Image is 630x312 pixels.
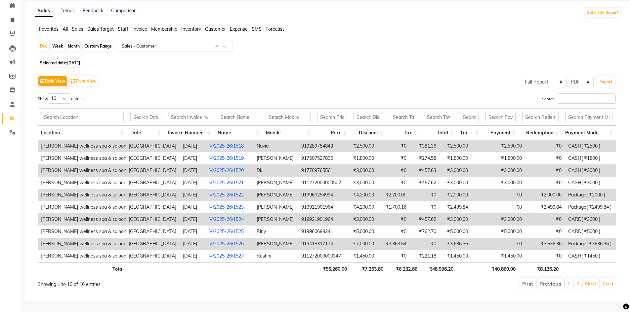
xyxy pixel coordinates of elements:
[151,26,177,32] span: Membership
[209,253,244,259] a: V/2025-26/1527
[118,26,128,32] span: Staff
[421,262,457,275] th: ₹48,996.20
[180,201,206,213] td: [DATE]
[180,177,206,189] td: [DATE]
[377,238,410,250] td: ₹3,363.64
[492,152,525,164] td: ₹1,800.00
[440,152,472,164] td: ₹1,800.00
[346,250,378,262] td: ₹1,450.00
[38,238,180,250] td: [PERSON_NAME] wellness spa & saloon, [GEOGRAPHIC_DATA]
[350,262,387,275] th: ₹7,263.80
[410,140,439,152] td: ₹381.36
[38,164,180,177] td: [PERSON_NAME] wellness spa & saloon, [GEOGRAPHIC_DATA]
[38,213,180,225] td: [PERSON_NAME] wellness spa & saloon, [GEOGRAPHIC_DATA]
[38,250,180,262] td: [PERSON_NAME] wellness spa & saloon, [GEOGRAPHIC_DATA]
[440,140,472,152] td: ₹2,500.00
[205,26,226,32] span: Customer
[253,152,298,164] td: [PERSON_NAME]
[130,112,161,122] input: Search Date
[410,250,439,262] td: ₹221.18
[567,280,570,287] a: 1
[87,26,114,32] span: Sales Target
[298,225,345,238] td: 919960693341
[38,140,180,152] td: [PERSON_NAME] wellness spa & saloon, [GEOGRAPHIC_DATA]
[253,225,298,238] td: Biny
[127,126,165,140] th: Date: activate to sort column ascending
[440,189,472,201] td: ₹2,000.00
[180,164,206,177] td: [DATE]
[253,164,298,177] td: Dk
[38,42,49,51] div: Day
[266,112,311,122] input: Search Mobile
[214,126,263,140] th: Name: activate to sort column ascending
[585,280,597,287] a: Next
[180,140,206,152] td: [DATE]
[525,213,565,225] td: ₹0
[209,143,244,149] a: V/2025-26/1518
[525,238,565,250] td: ₹3,636.36
[38,93,84,104] label: Show entries
[253,213,298,225] td: [PERSON_NAME]
[565,152,616,164] td: CASH( ₹1800 )
[253,250,298,262] td: Roshni
[298,152,345,164] td: 917507527835
[421,126,457,140] th: Total: activate to sort column ascending
[66,42,81,51] div: Month
[377,250,410,262] td: ₹0
[111,8,137,14] a: Comparison
[51,42,65,51] div: Week
[492,238,525,250] td: ₹0
[525,250,565,262] td: ₹0
[377,225,410,238] td: ₹0
[440,201,472,213] td: ₹2,499.84
[48,93,71,104] select: Showentries
[180,238,206,250] td: [DATE]
[410,189,439,201] td: ₹0
[542,93,616,104] label: Search:
[565,250,616,262] td: CASH( ₹1450 )
[350,126,387,140] th: Discount: activate to sort column ascending
[346,225,378,238] td: ₹5,000.00
[266,26,284,32] span: Forecast
[209,167,244,173] a: V/2025-26/1520
[298,238,345,250] td: 919418317174
[440,238,472,250] td: ₹3,636.36
[492,225,525,238] td: ₹5,000.00
[61,8,75,14] a: Trends
[482,262,519,275] th: ₹40,860.00
[485,112,516,122] input: Search Payment
[525,201,565,213] td: ₹2,499.84
[440,250,472,262] td: ₹1,450.00
[83,8,103,14] a: Feedback
[180,225,206,238] td: [DATE]
[298,164,345,177] td: 917709765561
[298,177,345,189] td: 911272000000502
[424,112,454,122] input: Search Total
[209,216,244,222] a: V/2025-26/1524
[440,164,472,177] td: ₹3,000.00
[565,177,616,189] td: CASH( ₹3000 )
[565,213,616,225] td: CARD( ₹3000 )
[410,225,439,238] td: ₹762.70
[298,213,345,225] td: 919921901964
[387,262,420,275] th: ₹6,232.86
[39,26,59,32] span: Favorites
[525,152,565,164] td: ₹0
[298,140,345,152] td: 919289784843
[38,126,127,140] th: Location: activate to sort column ascending
[180,213,206,225] td: [DATE]
[492,177,525,189] td: ₹3,000.00
[209,241,244,247] a: V/2025-26/1526
[576,280,579,287] a: 2
[180,250,206,262] td: [DATE]
[565,189,616,201] td: Package( ₹2000 )
[83,42,113,51] div: Custom Range
[209,204,244,210] a: V/2025-26/1523
[525,225,565,238] td: ₹0
[215,43,221,50] span: Clear all
[218,112,259,122] input: Search Name
[314,126,350,140] th: Price: activate to sort column ascending
[38,277,273,288] div: Showing 1 to 10 of 16 entries
[377,189,410,201] td: ₹2,200.00
[492,189,525,201] td: ₹0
